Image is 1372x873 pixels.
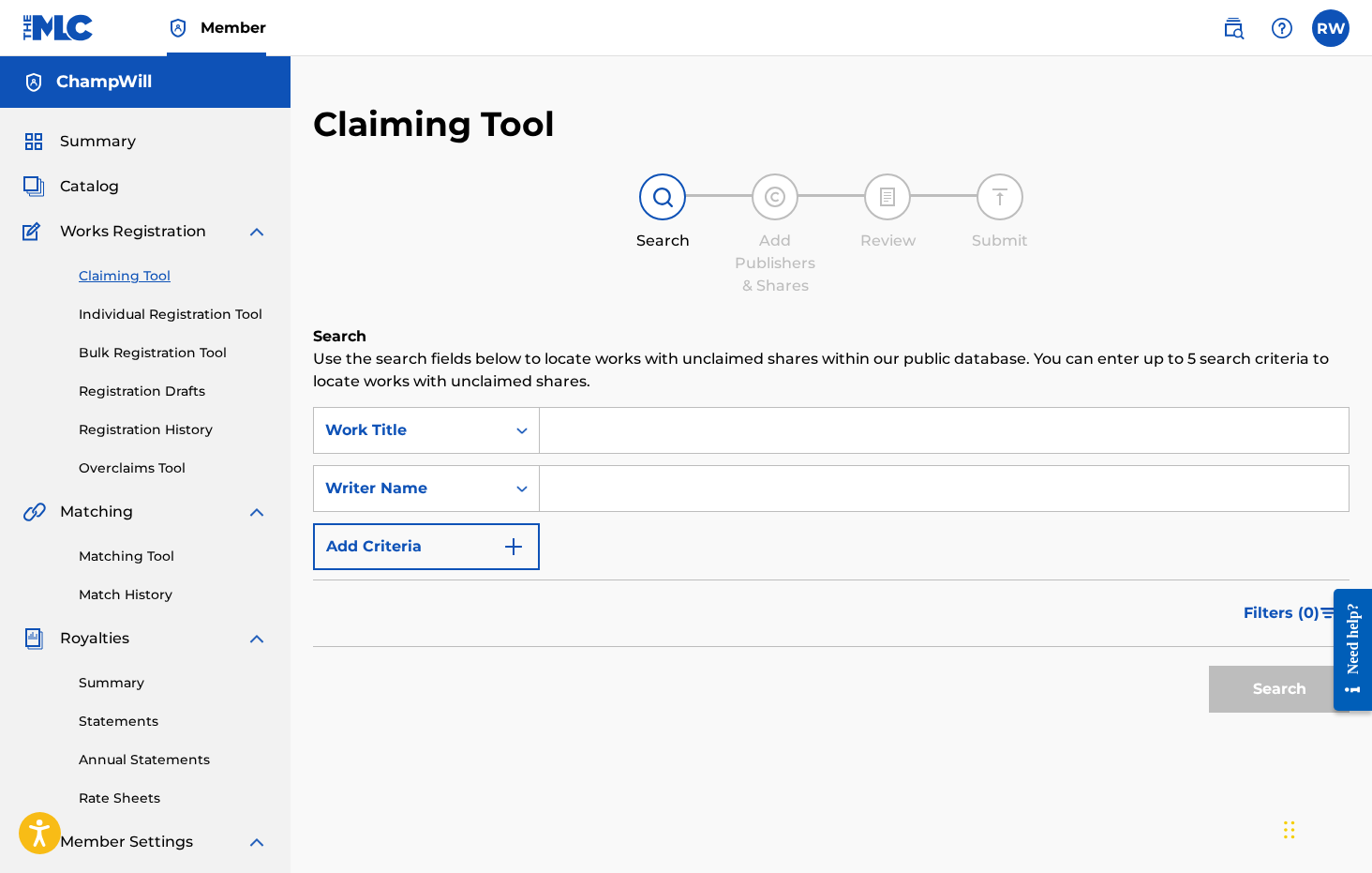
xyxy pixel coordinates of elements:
a: Statements [79,712,268,731]
img: Top Rightsholder [167,17,189,39]
span: Catalog [60,175,119,198]
img: step indicator icon for Review [876,186,899,208]
a: Annual Statements [79,750,268,770]
img: step indicator icon for Add Publishers & Shares [764,186,786,208]
span: Works Registration [60,220,206,243]
a: Bulk Registration Tool [79,343,268,363]
img: Matching [22,501,46,523]
img: expand [246,831,268,853]
a: CatalogCatalog [22,175,119,198]
img: expand [246,627,268,650]
div: Review [841,230,934,252]
a: Registration History [79,420,268,440]
span: Royalties [60,627,129,650]
h5: ChampWill [56,71,152,93]
img: search [1222,17,1245,39]
img: 9d2ae6d4665cec9f34b9.svg [502,535,525,558]
div: User Menu [1312,9,1350,47]
img: expand [246,501,268,523]
img: step indicator icon for Submit [989,186,1011,208]
span: Member Settings [60,831,193,853]
button: Add Criteria [313,523,540,570]
span: Member [201,17,266,38]
div: Submit [953,230,1047,252]
a: Summary [79,673,268,693]
div: Add Publishers & Shares [728,230,822,297]
a: Match History [79,585,268,605]
a: SummarySummary [22,130,136,153]
span: Summary [60,130,136,153]
img: step indicator icon for Search [651,186,674,208]
iframe: Resource Center [1320,569,1372,730]
img: help [1271,17,1293,39]
div: Drag [1284,802,1295,858]
img: MLC Logo [22,14,95,41]
span: Matching [60,501,133,523]
div: Writer Name [325,477,494,500]
form: Search Form [313,407,1350,722]
iframe: Chat Widget [1278,783,1372,873]
img: Catalog [22,175,45,198]
a: Individual Registration Tool [79,305,268,324]
a: Registration Drafts [79,382,268,401]
h6: Search [313,325,1350,348]
div: Work Title [325,419,494,442]
div: Help [1263,9,1301,47]
button: Filters (0) [1232,590,1350,637]
h2: Claiming Tool [313,103,555,145]
a: Rate Sheets [79,789,268,808]
a: Matching Tool [79,547,268,566]
div: Search [616,230,709,252]
span: Filters ( 0 ) [1244,602,1320,625]
a: Overclaims Tool [79,459,268,478]
img: expand [246,220,268,243]
p: Use the search fields below to locate works with unclaimed shares within our public database. You... [313,348,1350,393]
img: Summary [22,130,45,153]
a: Claiming Tool [79,266,268,286]
img: Accounts [22,71,45,94]
a: Public Search [1215,9,1252,47]
img: Works Registration [22,220,47,243]
img: Royalties [22,627,45,650]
